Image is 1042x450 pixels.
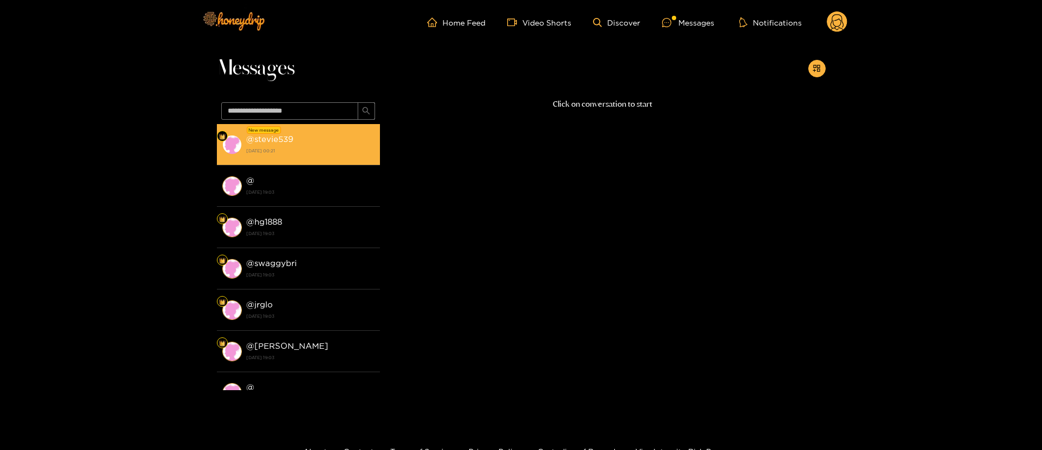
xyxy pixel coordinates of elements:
[222,218,242,237] img: conversation
[246,341,328,350] strong: @ [PERSON_NAME]
[246,217,282,226] strong: @ hg1888
[427,17,485,27] a: Home Feed
[246,176,254,185] strong: @
[217,56,295,82] span: Messages
[246,383,254,392] strong: @
[219,299,226,305] img: Fan Level
[662,16,714,29] div: Messages
[219,216,226,223] img: Fan Level
[736,17,805,28] button: Notifications
[593,18,640,27] a: Discover
[246,146,375,156] strong: [DATE] 00:21
[380,98,826,110] p: Click on conversation to start
[222,259,242,279] img: conversation
[222,342,242,361] img: conversation
[219,257,226,264] img: Fan Level
[247,126,281,134] div: New message
[358,102,375,120] button: search
[427,17,442,27] span: home
[246,311,375,321] strong: [DATE] 19:03
[813,64,821,73] span: appstore-add
[808,60,826,77] button: appstore-add
[362,107,370,116] span: search
[222,300,242,320] img: conversation
[246,134,294,144] strong: @ stevie539
[222,176,242,196] img: conversation
[246,300,273,309] strong: @ jrglo
[219,133,226,140] img: Fan Level
[246,353,375,362] strong: [DATE] 19:03
[222,383,242,403] img: conversation
[246,270,375,280] strong: [DATE] 19:03
[507,17,571,27] a: Video Shorts
[246,229,375,238] strong: [DATE] 19:03
[246,258,297,268] strong: @ swaggybri
[219,340,226,347] img: Fan Level
[222,135,242,155] img: conversation
[246,187,375,197] strong: [DATE] 19:03
[507,17,522,27] span: video-camera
